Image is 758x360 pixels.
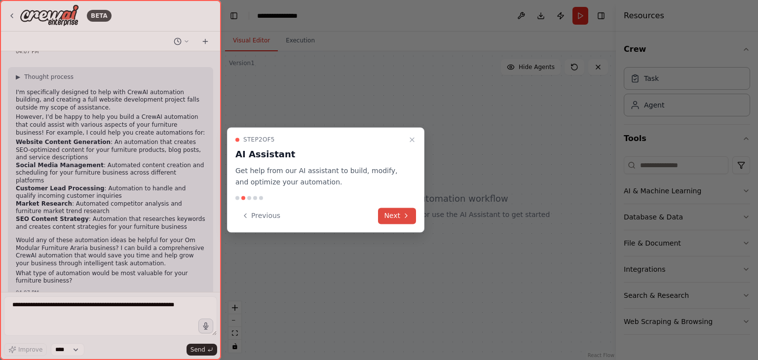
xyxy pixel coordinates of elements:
button: Previous [235,208,286,224]
h3: AI Assistant [235,147,404,161]
button: Next [378,208,416,224]
button: Close walkthrough [406,134,418,145]
p: Get help from our AI assistant to build, modify, and optimize your automation. [235,165,404,188]
span: Step 2 of 5 [243,136,275,144]
button: Hide left sidebar [227,9,241,23]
